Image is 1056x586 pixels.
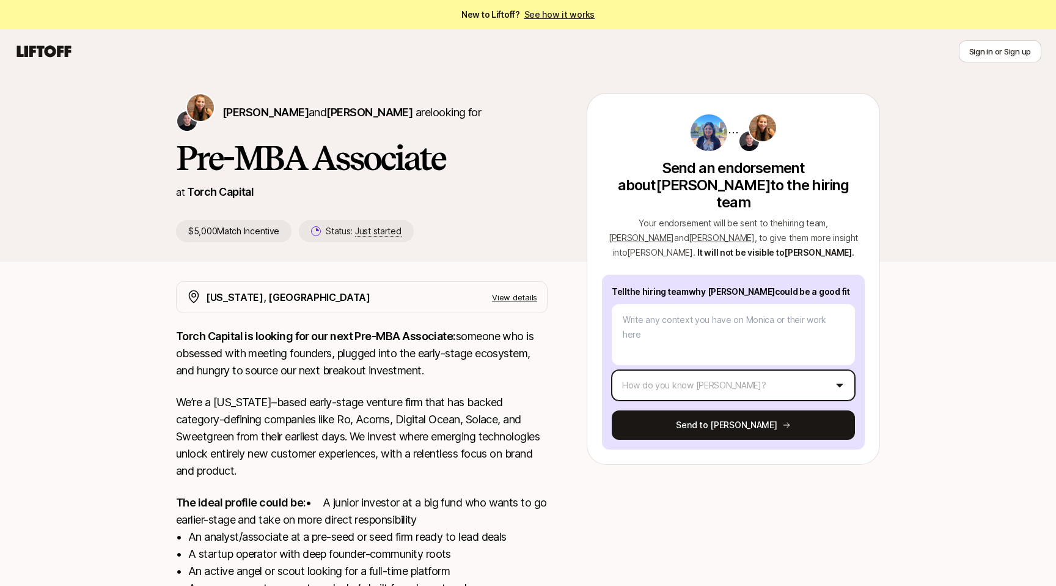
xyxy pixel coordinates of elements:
[749,114,776,141] img: Katie Reiner
[206,289,370,305] p: [US_STATE], [GEOGRAPHIC_DATA]
[309,106,413,119] span: and
[674,232,755,243] span: and
[689,232,754,243] span: [PERSON_NAME]
[959,40,1041,62] button: Sign in or Sign up
[187,185,254,198] a: Torch Capital
[176,496,306,509] strong: The ideal profile could be:
[177,111,197,131] img: Christopher Harper
[326,106,413,119] span: [PERSON_NAME]
[222,106,309,119] span: [PERSON_NAME]
[176,394,548,480] p: We’re a [US_STATE]–based early-stage venture firm that has backed category-defining companies lik...
[492,291,537,303] p: View details
[176,220,291,242] p: $5,000 Match Incentive
[355,226,402,237] span: Just started
[609,232,674,243] span: [PERSON_NAME]
[524,9,595,20] a: See how it works
[187,94,214,121] img: Katie Reiner
[176,139,548,176] h1: Pre-MBA Associate
[609,218,858,258] span: Your endorsement will be sent to the hiring team , , to give them more insight into [PERSON_NAME] .
[326,224,401,239] p: Status:
[602,160,865,211] p: Send an endorsement about [PERSON_NAME] to the hiring team
[461,7,595,22] span: New to Liftoff?
[176,328,548,379] p: someone who is obsessed with meeting founders, plugged into the early-stage ecosystem, and hungry...
[691,114,727,151] img: ACg8ocIDF9qpxiz9iGvlFxUrZsg10Vv-hT3yzEyS9N5VV7gfPcCuXDM=s160-c
[176,184,185,200] p: at
[739,132,759,151] img: Christopher Harper
[222,104,481,121] p: are looking for
[697,247,854,258] span: It will not be visible to [PERSON_NAME] .
[176,330,456,343] strong: Torch Capital is looking for our next Pre-MBA Associate:
[612,410,855,440] button: Send to [PERSON_NAME]
[612,284,855,299] p: Tell the hiring team why [PERSON_NAME] could be a good fit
